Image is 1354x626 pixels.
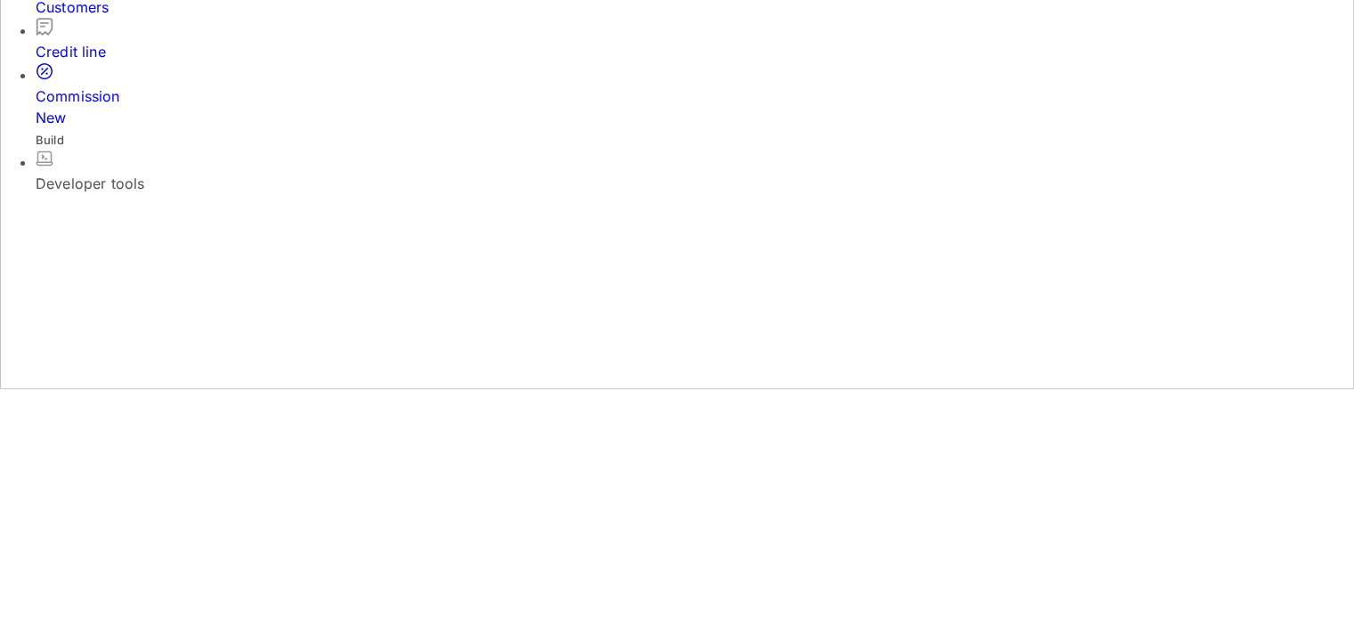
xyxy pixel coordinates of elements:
div: Developer tools [36,173,1354,194]
div: Commission [36,85,1354,128]
div: Credit line [36,41,1354,62]
div: New [36,107,1354,128]
span: Build [36,133,64,147]
a: Credit line [36,18,1354,62]
a: CommissionNew [36,62,1354,128]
